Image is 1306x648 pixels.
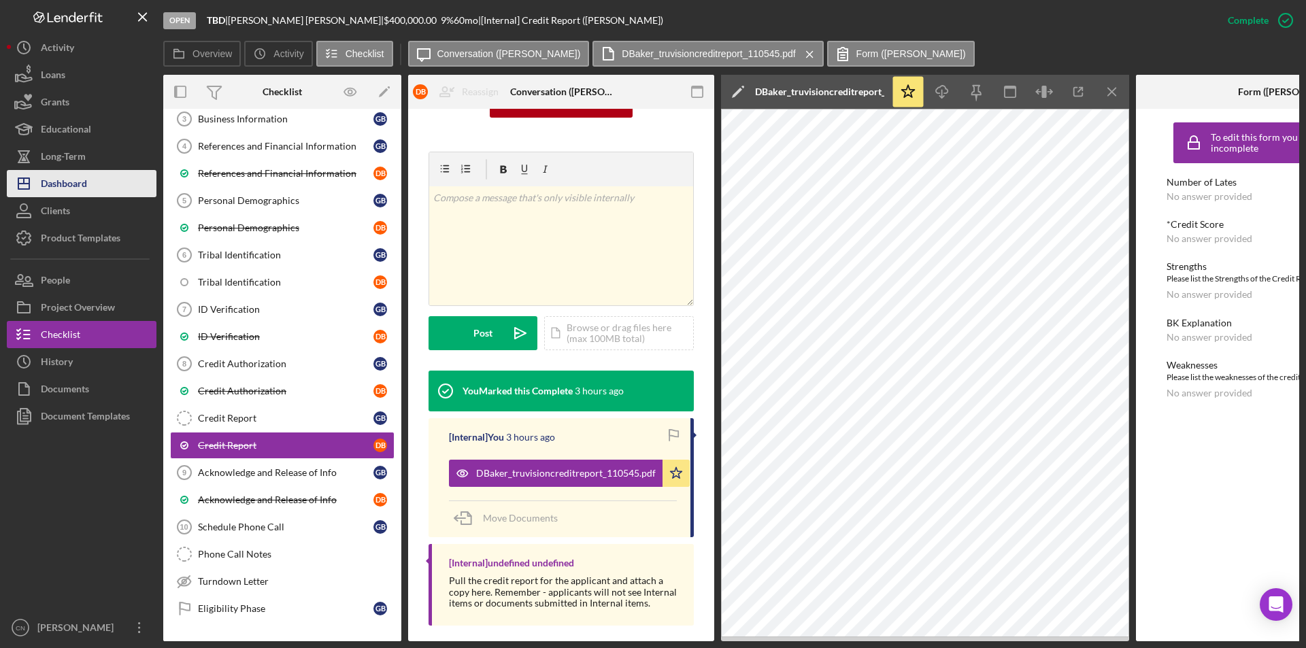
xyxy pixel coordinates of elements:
[170,323,395,350] a: ID VerificationDB
[7,403,156,430] button: Document Templates
[622,48,795,59] label: DBaker_truvisioncreditreport_110545.pdf
[1167,289,1252,300] div: No answer provided
[170,241,395,269] a: 6Tribal IdentificationGB
[755,86,884,97] div: DBaker_truvisioncreditreport_110545.pdf
[41,170,87,201] div: Dashboard
[1260,588,1292,621] div: Open Intercom Messenger
[41,267,70,297] div: People
[170,377,395,405] a: Credit AuthorizationDB
[41,348,73,379] div: History
[170,568,395,595] a: Turndown Letter
[7,375,156,403] button: Documents
[7,321,156,348] button: Checklist
[449,575,680,608] div: Pull the credit report for the applicant and attach a copy here. Remember - applicants will not s...
[449,501,571,535] button: Move Documents
[483,512,558,524] span: Move Documents
[41,375,89,406] div: Documents
[207,15,228,26] div: |
[7,348,156,375] button: History
[373,411,387,425] div: G B
[506,432,555,443] time: 2025-08-14 16:06
[7,294,156,321] button: Project Overview
[449,558,574,568] div: [Internal] undefined undefined
[170,187,395,214] a: 5Personal DemographicsGB
[7,61,156,88] button: Loans
[373,248,387,262] div: G B
[454,15,478,26] div: 60 mo
[198,603,373,614] div: Eligibility Phase
[373,303,387,316] div: G B
[7,34,156,61] button: Activity
[1228,7,1269,34] div: Complete
[7,116,156,143] button: Educational
[198,114,373,124] div: Business Information
[7,143,156,170] button: Long-Term
[198,440,373,451] div: Credit Report
[462,78,499,105] div: Reassign
[478,15,663,26] div: | [Internal] Credit Report ([PERSON_NAME])
[373,466,387,479] div: G B
[182,305,186,313] tspan: 7
[7,170,156,197] button: Dashboard
[198,250,373,260] div: Tribal Identification
[198,522,373,532] div: Schedule Phone Call
[170,405,395,432] a: Credit ReportGB
[170,432,395,459] a: Credit ReportDB
[316,41,393,67] button: Checklist
[449,432,504,443] div: [Internal] You
[856,48,966,59] label: Form ([PERSON_NAME])
[1167,388,1252,398] div: No answer provided
[41,224,120,255] div: Product Templates
[182,360,186,368] tspan: 8
[198,222,373,233] div: Personal Demographics
[7,197,156,224] button: Clients
[373,221,387,235] div: D B
[170,486,395,513] a: Acknowledge and Release of InfoDB
[373,357,387,371] div: G B
[1167,332,1252,343] div: No answer provided
[263,86,302,97] div: Checklist
[198,141,373,152] div: References and Financial Information
[182,197,186,205] tspan: 5
[41,34,74,65] div: Activity
[41,197,70,228] div: Clients
[34,614,122,645] div: [PERSON_NAME]
[170,459,395,486] a: 9Acknowledge and Release of InfoGB
[373,112,387,126] div: G B
[163,41,241,67] button: Overview
[182,115,186,123] tspan: 3
[441,15,454,26] div: 9 %
[592,41,823,67] button: DBaker_truvisioncreditreport_110545.pdf
[180,523,188,531] tspan: 10
[373,520,387,534] div: G B
[373,439,387,452] div: D B
[7,88,156,116] a: Grants
[429,316,537,350] button: Post
[41,321,80,352] div: Checklist
[7,267,156,294] a: People
[41,294,115,324] div: Project Overview
[273,48,303,59] label: Activity
[198,168,373,179] div: References and Financial Information
[198,277,373,288] div: Tribal Identification
[1214,7,1299,34] button: Complete
[170,214,395,241] a: Personal DemographicsDB
[413,84,428,99] div: D B
[384,15,441,26] div: $400,000.00
[7,224,156,252] a: Product Templates
[373,330,387,343] div: D B
[373,602,387,615] div: G B
[170,296,395,323] a: 7ID VerificationGB
[170,105,395,133] a: 3Business InformationGB
[170,350,395,377] a: 8Credit AuthorizationGB
[170,133,395,160] a: 4References and Financial InformationGB
[373,493,387,507] div: D B
[198,304,373,315] div: ID Verification
[198,494,373,505] div: Acknowledge and Release of Info
[41,61,65,92] div: Loans
[1167,233,1252,244] div: No answer provided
